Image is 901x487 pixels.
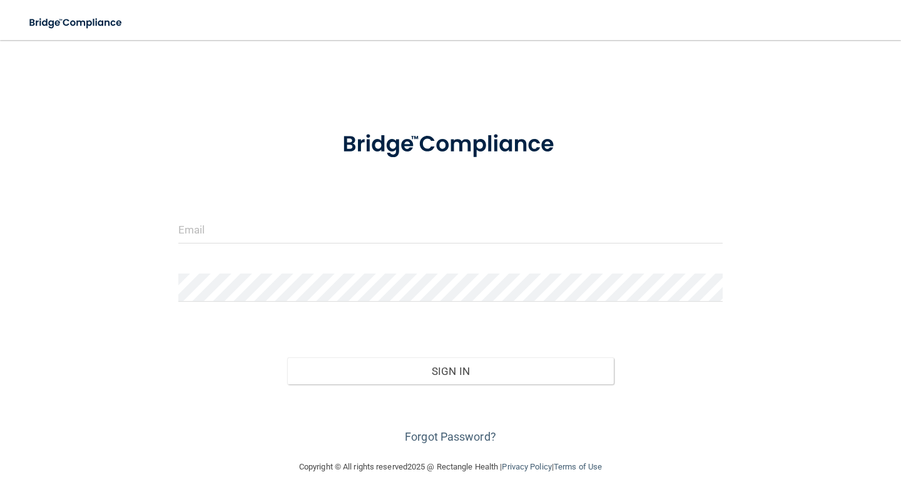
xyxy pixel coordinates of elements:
[554,462,602,471] a: Terms of Use
[19,10,134,36] img: bridge_compliance_login_screen.278c3ca4.svg
[319,115,582,174] img: bridge_compliance_login_screen.278c3ca4.svg
[405,430,496,443] a: Forgot Password?
[287,357,614,385] button: Sign In
[502,462,551,471] a: Privacy Policy
[178,215,723,243] input: Email
[222,447,679,487] div: Copyright © All rights reserved 2025 @ Rectangle Health | |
